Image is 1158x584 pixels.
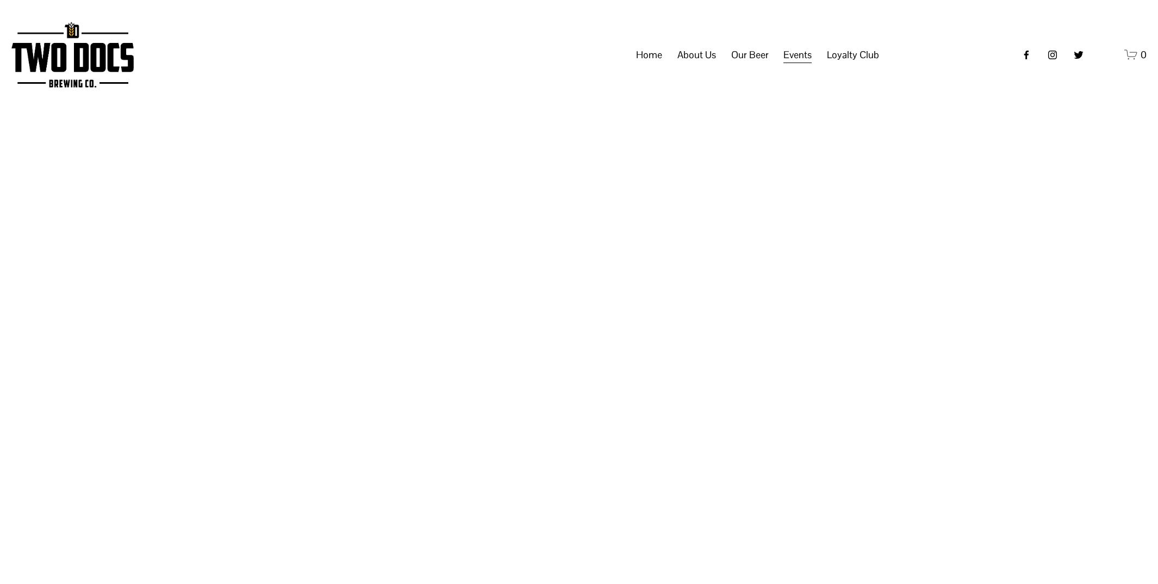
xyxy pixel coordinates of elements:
a: folder dropdown [827,45,879,65]
a: Facebook [1021,49,1032,60]
img: Two Docs Brewing Co. [11,22,133,88]
a: folder dropdown [783,45,812,65]
a: folder dropdown [677,45,716,65]
a: instagram-unauth [1047,49,1058,60]
a: Home [636,45,662,65]
a: folder dropdown [731,45,769,65]
span: 0 [1141,48,1147,61]
span: Our Beer [731,46,769,64]
span: About Us [677,46,716,64]
a: 0 items in cart [1124,48,1147,61]
a: twitter-unauth [1073,49,1084,60]
span: Events [783,46,812,64]
span: Loyalty Club [827,46,879,64]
